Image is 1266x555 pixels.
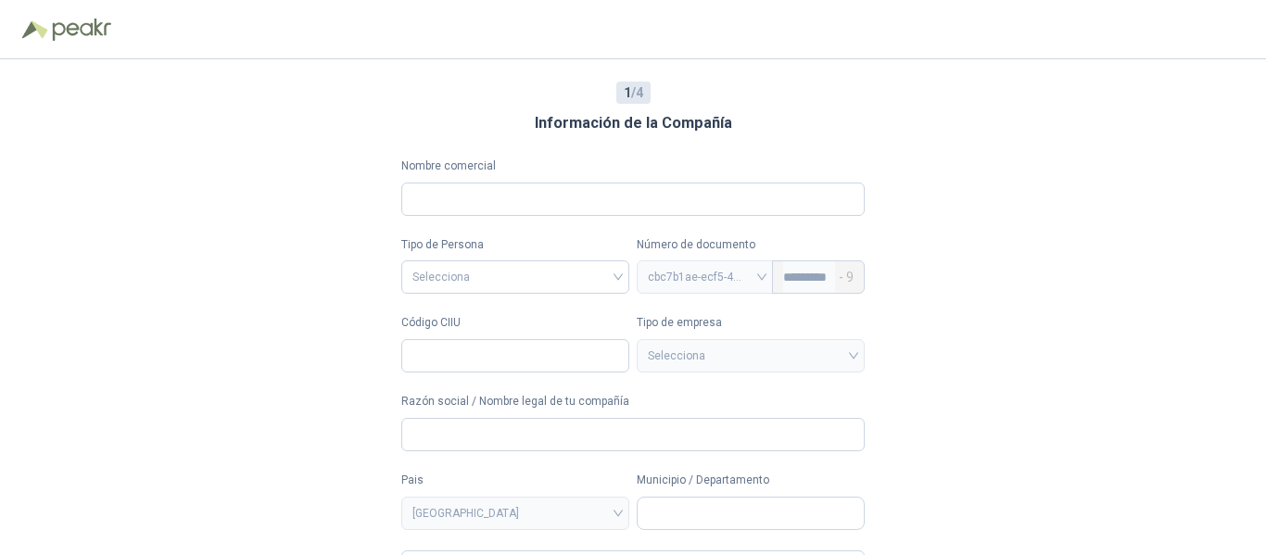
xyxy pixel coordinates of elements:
[637,236,865,254] p: Número de documento
[401,236,629,254] label: Tipo de Persona
[839,261,854,293] span: - 9
[401,158,865,175] label: Nombre comercial
[535,111,732,135] h3: Información de la Compañía
[624,85,631,100] b: 1
[401,314,629,332] label: Código CIIU
[52,19,111,41] img: Peakr
[648,263,762,291] span: cbc7b1ae-ecf5-4a98-941b-b12800816971
[401,393,865,410] label: Razón social / Nombre legal de tu compañía
[637,472,865,489] label: Municipio / Departamento
[637,314,865,332] label: Tipo de empresa
[412,499,618,527] span: COLOMBIA
[22,20,48,39] img: Logo
[401,472,629,489] label: Pais
[624,82,643,103] span: / 4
